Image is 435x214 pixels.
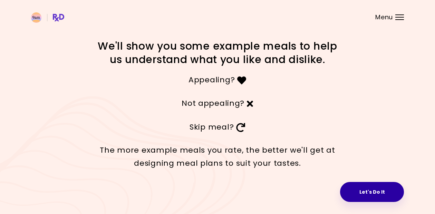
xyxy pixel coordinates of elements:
[340,182,404,202] button: Let's Do It
[97,120,338,133] p: Skip meal?
[375,14,393,20] span: Menu
[97,73,338,86] p: Appealing?
[97,96,338,110] p: Not appealing?
[31,12,64,23] img: RxDiet
[97,39,338,66] h1: We'll show you some example meals to help us understand what you like and dislike.
[97,144,338,170] p: The more example meals you rate, the better we'll get at designing meal plans to suit your tastes.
